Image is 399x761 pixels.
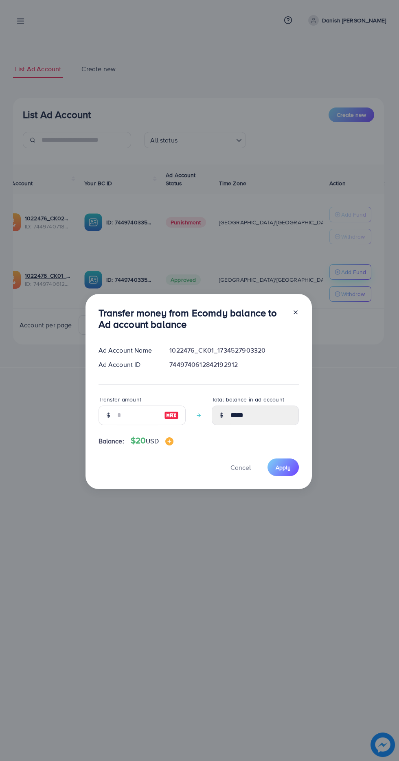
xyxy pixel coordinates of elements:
[92,346,163,355] div: Ad Account Name
[99,307,286,331] h3: Transfer money from Ecomdy balance to Ad account balance
[212,395,284,404] label: Total balance in ad account
[163,346,305,355] div: 1022476_CK01_1734527903320
[99,436,124,446] span: Balance:
[163,360,305,369] div: 7449740612842192912
[220,458,261,476] button: Cancel
[230,463,251,472] span: Cancel
[131,436,173,446] h4: $20
[267,458,299,476] button: Apply
[146,436,158,445] span: USD
[164,410,179,420] img: image
[165,437,173,445] img: image
[276,463,291,472] span: Apply
[99,395,141,404] label: Transfer amount
[92,360,163,369] div: Ad Account ID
